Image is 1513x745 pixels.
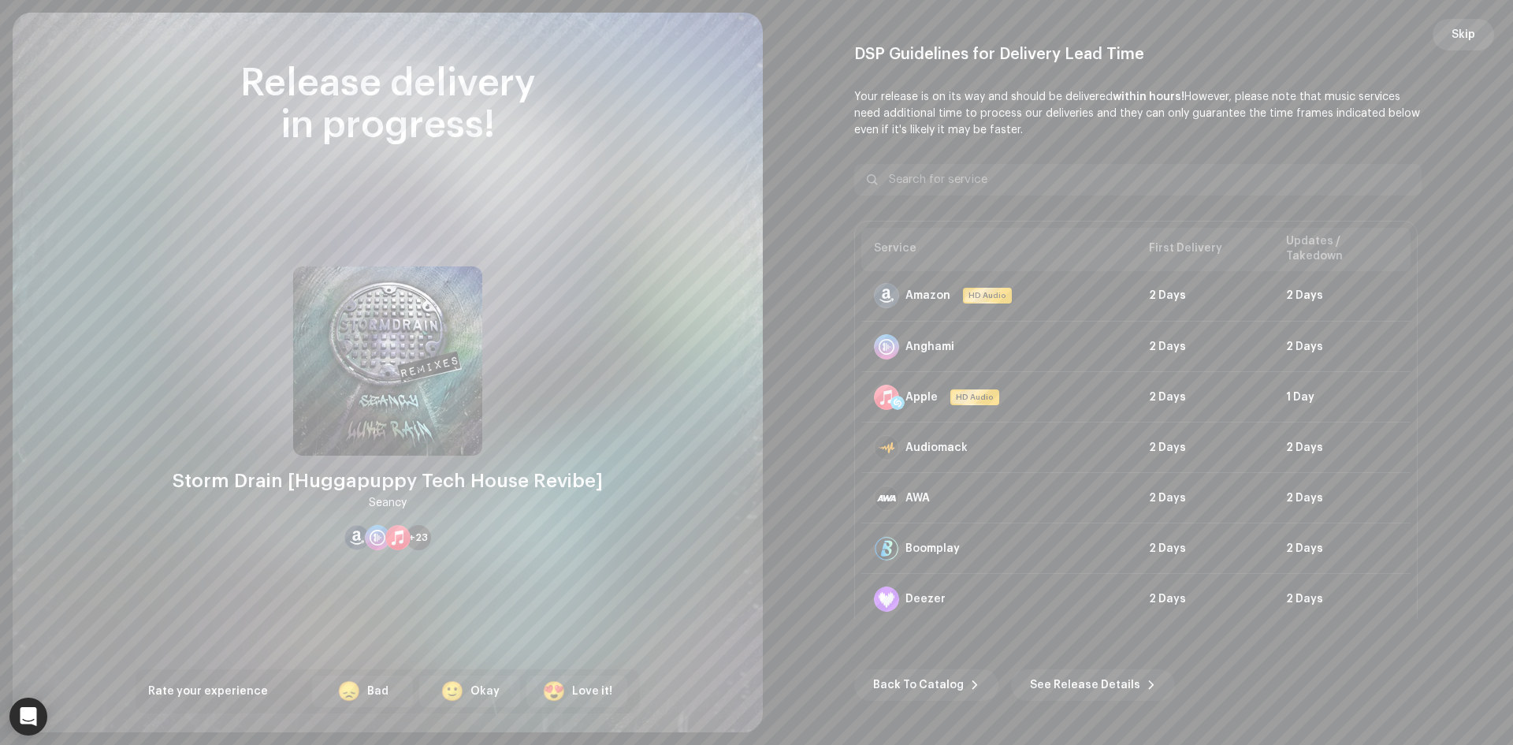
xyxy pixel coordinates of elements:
[965,289,1010,302] span: HD Audio
[1136,372,1273,423] td: 2 Days
[1136,523,1273,574] td: 2 Days
[861,228,1136,271] th: Service
[905,391,938,404] div: Apple
[9,698,47,736] div: Open Intercom Messenger
[1273,372,1411,423] td: 1 Day
[542,682,566,701] div: 😍
[905,289,950,302] div: Amazon
[854,45,1422,64] div: DSP Guidelines for Delivery Lead Time
[369,494,407,512] div: Seancy
[1273,271,1411,322] td: 2 Days
[1273,523,1411,574] td: 2 Days
[441,682,464,701] div: 🙂
[1433,19,1494,50] button: Skip
[1136,322,1273,372] td: 2 Days
[905,341,954,353] div: Anghami
[952,391,998,404] span: HD Audio
[148,686,268,697] span: Rate your experience
[1273,322,1411,372] td: 2 Days
[1136,574,1273,624] td: 2 Days
[1273,473,1411,523] td: 2 Days
[1136,271,1273,322] td: 2 Days
[1030,669,1140,701] span: See Release Details
[572,684,612,700] div: Love it!
[1136,473,1273,523] td: 2 Days
[367,684,388,700] div: Bad
[854,669,998,701] button: Back To Catalog
[470,684,500,700] div: Okay
[1011,669,1175,701] button: See Release Details
[337,682,361,701] div: 😞
[1273,574,1411,624] td: 2 Days
[1452,19,1475,50] span: Skip
[854,164,1422,196] input: Search for service
[1273,228,1411,271] th: Updates / Takedown
[873,669,964,701] span: Back To Catalog
[854,89,1422,139] p: Your release is on its way and should be delivered However, please note that music services need ...
[1136,228,1273,271] th: First Delivery
[905,542,960,555] div: Boomplay
[905,441,968,454] div: Audiomack
[173,468,603,494] div: Storm Drain [Huggapuppy Tech House Revibe]
[905,492,930,505] div: AWA
[293,266,482,456] img: aca5c9cd-63dc-49fd-8180-acc60fbb0df7
[905,593,946,605] div: Deezer
[1113,91,1184,102] b: within hours!
[409,531,428,544] span: +23
[1273,423,1411,473] td: 2 Days
[136,63,640,147] div: Release delivery in progress!
[1136,423,1273,473] td: 2 Days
